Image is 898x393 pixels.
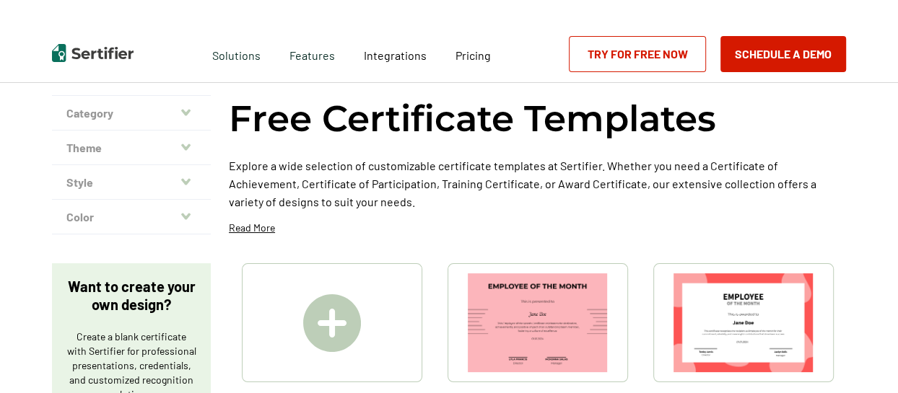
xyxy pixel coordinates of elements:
img: Create A Blank Certificate [303,294,361,352]
a: Integrations [364,45,427,63]
button: Style [52,165,211,200]
button: Schedule a Demo [720,36,846,72]
p: Read More [229,221,275,235]
span: Integrations [364,48,427,62]
img: Sertifier | Digital Credentialing Platform [52,44,134,62]
img: Simple & Modern Employee of the Month Certificate Template [468,273,608,372]
span: Features [289,45,335,63]
button: Category [52,96,211,131]
p: Want to create your own design? [66,278,196,314]
span: Pricing [455,48,491,62]
span: Solutions [212,45,261,63]
p: Explore a wide selection of customizable certificate templates at Sertifier. Whether you need a C... [229,156,846,211]
a: Pricing [455,45,491,63]
button: Color [52,200,211,234]
img: Modern & Red Employee of the Month Certificate Template [673,273,814,372]
h1: Free Certificate Templates [229,95,716,142]
a: Try for Free Now [569,36,706,72]
button: Theme [52,131,211,165]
